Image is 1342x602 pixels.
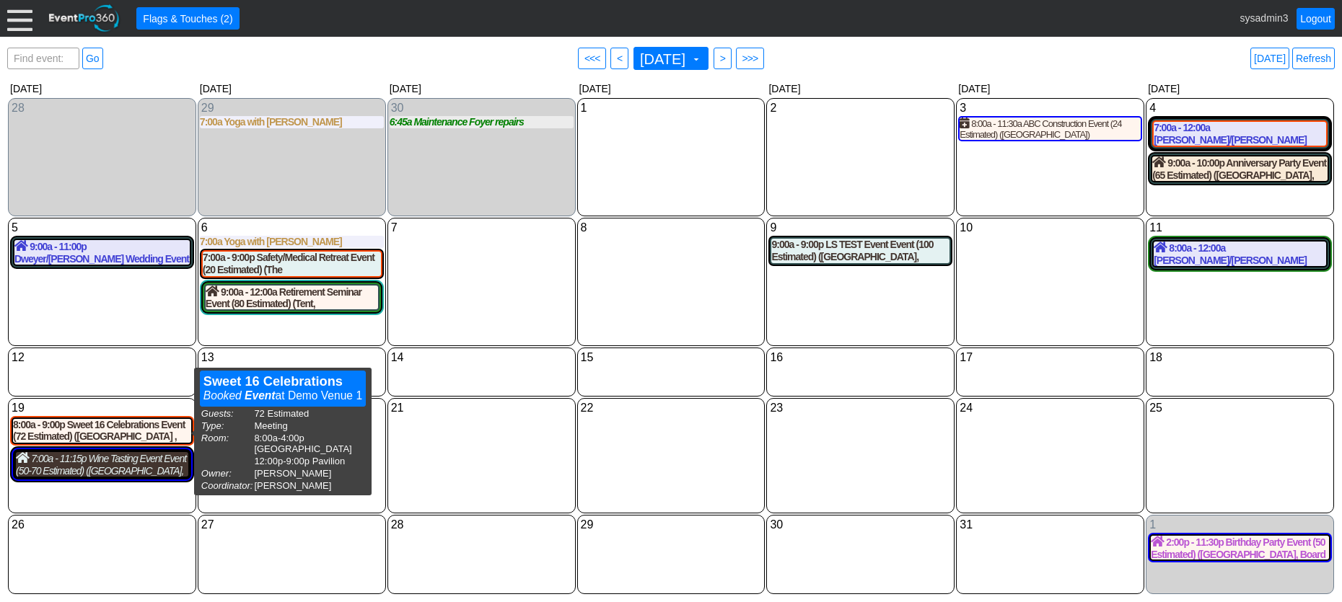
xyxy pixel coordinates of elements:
div: Show menu [958,350,1142,366]
div: Show menu [1148,400,1332,416]
td: Meeting [254,420,364,431]
div: 9:00a - 10:00p Anniversary Party Event (65 Estimated) ([GEOGRAPHIC_DATA], [GEOGRAPHIC_DATA] - [GE... [1152,156,1328,181]
div: Show menu [579,517,763,533]
div: Show menu [768,220,952,236]
div: 7:00a Yoga with [PERSON_NAME] [200,116,384,128]
span: <<< [582,51,603,66]
span: < [614,51,625,66]
div: Show menu [10,100,194,116]
div: [DATE] [7,80,197,97]
div: Show menu [1148,517,1332,533]
td: 8:00a-4:00p [GEOGRAPHIC_DATA] [254,433,364,454]
div: 9:00a - 12:00a Retirement Seminar Event (80 Estimated) (Tent, [GEOGRAPHIC_DATA], [GEOGRAPHIC_DATA... [206,285,378,310]
span: >>> [740,51,761,66]
div: 7:00a Yoga with [PERSON_NAME] [200,236,384,248]
span: [DATE] [637,50,702,66]
div: Show menu [768,517,952,533]
img: EventPro360 [47,2,122,35]
span: > [717,51,728,66]
div: Show menu [390,100,574,116]
th: Owner: [201,468,253,479]
div: 7:00a - 9:00p Safety/Medical Retreat Event (20 Estimated) (The [GEOGRAPHIC_DATA], South Room ) [203,252,381,276]
div: [DATE] [766,80,955,97]
div: Show menu [579,400,763,416]
div: Show menu [200,220,384,236]
div: Show menu [390,220,574,236]
div: Open [200,371,367,407]
div: at Demo Venue 1 [203,389,363,403]
span: Booked [203,389,242,402]
div: Show menu [768,350,952,366]
div: 7:00a - 11:15p Wine Tasting Event Event (50-70 Estimated) ([GEOGRAPHIC_DATA], [GEOGRAPHIC_DATA], ... [16,452,188,477]
th: Coordinator: [201,480,253,491]
div: Show menu [390,517,574,533]
div: Menu: Click or 'Crtl+M' to toggle menu open/close [7,6,32,31]
a: Refresh [1292,48,1335,69]
div: [DATE] [197,80,387,97]
div: 8:00a - 12:00a [PERSON_NAME]/[PERSON_NAME] Reception Event (120 Confirmed) ([GEOGRAPHIC_DATA], [G... [1154,242,1326,266]
span: Find event: enter title [11,48,76,83]
div: Show menu [390,400,574,416]
a: Go [82,48,103,69]
div: Show menu [10,220,194,236]
div: 6:45a Maintenance Foyer repairs [390,116,574,128]
div: [DATE] [955,80,1145,97]
div: Show menu [768,400,952,416]
div: [DATE] [387,80,576,97]
a: [DATE] [1250,48,1289,69]
th: Room: [201,433,253,454]
div: Show menu [10,517,194,533]
td: 72 Estimated [254,408,364,419]
div: Sweet 16 Celebrations [203,374,363,389]
div: Show menu [579,350,763,366]
div: Show menu [768,100,952,116]
div: Show menu [958,400,1142,416]
div: Show menu [10,350,194,366]
div: 8:00a - 11:30a ABC Construction Event (24 Estimated) ([GEOGRAPHIC_DATA]) [960,118,1141,140]
span: Flags & Touches (2) [140,12,235,26]
span: Flags & Touches (2) [140,11,235,26]
div: 8:00a - 9:00p Sweet 16 Celebrations Event (72 Estimated) ([GEOGRAPHIC_DATA] , Pavilion) [13,419,191,443]
div: Show menu [1148,220,1332,236]
div: Show menu [390,350,574,366]
div: Show menu [958,517,1142,533]
th: Guests: [201,408,253,419]
td: 12:00p-9:00p Pavilion [254,456,364,466]
div: [DATE] [576,80,766,97]
td: [PERSON_NAME] [254,468,364,479]
div: Show menu [958,220,1142,236]
span: Event [245,389,275,402]
div: [DATE] [1145,80,1335,97]
span: sysadmin3 [1240,12,1289,23]
div: Show menu [1148,350,1332,366]
div: Show menu [958,100,1142,116]
div: Show menu [200,517,384,533]
div: Show menu [200,100,384,116]
div: 9:00a - 11:00p Dweyer/[PERSON_NAME] Wedding Event (120 Estimated) ([GEOGRAPHIC_DATA], [GEOGRAPHIC... [14,240,190,265]
span: [DATE] [637,52,688,66]
td: [PERSON_NAME] [254,480,364,491]
div: Show menu [579,100,763,116]
div: 9:00a - 9:00p LS TEST Event Event (100 Estimated) ([GEOGRAPHIC_DATA], [GEOGRAPHIC_DATA] - [GEOGRA... [771,239,950,263]
div: Show menu [579,220,763,236]
div: Show menu [200,350,384,366]
div: 2:00p - 11:30p Birthday Party Event (50 Estimated) ([GEOGRAPHIC_DATA], Board Room) (3 Cottage) [1151,536,1329,560]
div: Show menu [1148,100,1332,116]
div: 7:00a - 12:00a [PERSON_NAME]/[PERSON_NAME] Wedding Event (180 Estimated) ([GEOGRAPHIC_DATA], [GEO... [1154,122,1326,146]
a: Logout [1297,8,1335,30]
div: Show menu [10,400,194,416]
th: Type: [201,420,253,431]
